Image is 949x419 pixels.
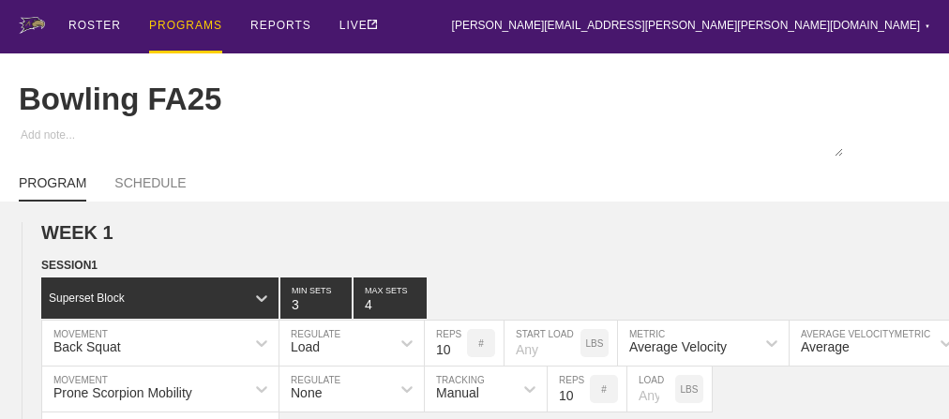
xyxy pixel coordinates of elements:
input: None [354,277,427,319]
div: Average Velocity [629,339,727,354]
p: LBS [586,338,604,349]
div: Average [801,339,850,354]
p: # [478,338,484,349]
input: Any [627,367,675,412]
span: SESSION 1 [41,259,98,272]
p: # [601,384,607,395]
p: LBS [681,384,699,395]
div: ▼ [925,21,930,32]
iframe: Chat Widget [855,329,949,419]
div: Back Squat [53,339,121,354]
a: SCHEDULE [114,175,186,200]
div: Load [291,339,320,354]
div: Manual [436,385,479,400]
span: WEEK 1 [41,222,113,243]
div: None [291,385,322,400]
input: Any [505,321,580,366]
a: PROGRAM [19,175,86,202]
img: logo [19,17,45,34]
div: Superset Block [49,292,125,305]
div: Prone Scorpion Mobility [53,385,192,400]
